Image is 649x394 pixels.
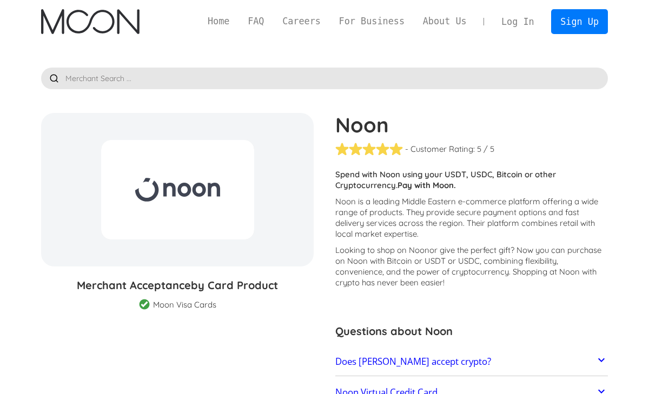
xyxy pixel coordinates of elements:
div: 5 [477,144,481,155]
strong: Pay with Moon. [398,180,456,190]
a: Does [PERSON_NAME] accept crypto? [335,350,608,373]
span: or give the perfect gift [429,245,511,255]
h3: Merchant Acceptance [41,277,314,293]
a: Log In [492,10,543,34]
a: Sign Up [551,9,607,34]
div: Moon Visa Cards [153,299,216,310]
span: by Card Product [191,278,278,292]
p: Noon is a leading Middle Eastern e-commerce platform offering a wide range of products. They prov... [335,196,608,239]
p: Spend with Noon using your USDT, USDC, Bitcoin or other Cryptocurrency. [335,169,608,191]
img: Moon Logo [41,9,139,34]
div: - Customer Rating: [405,144,475,155]
a: FAQ [239,15,273,28]
a: Careers [273,15,329,28]
a: For Business [330,15,414,28]
h1: Noon [335,113,608,137]
p: Looking to shop on Noon ? Now you can purchase on Noon with Bitcoin or USDT or USDC, combining fl... [335,245,608,288]
h2: Does [PERSON_NAME] accept crypto? [335,356,491,367]
h3: Questions about Noon [335,323,608,339]
div: / 5 [484,144,494,155]
a: Home [198,15,239,28]
input: Merchant Search ... [41,68,608,89]
a: About Us [414,15,476,28]
a: home [41,9,139,34]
